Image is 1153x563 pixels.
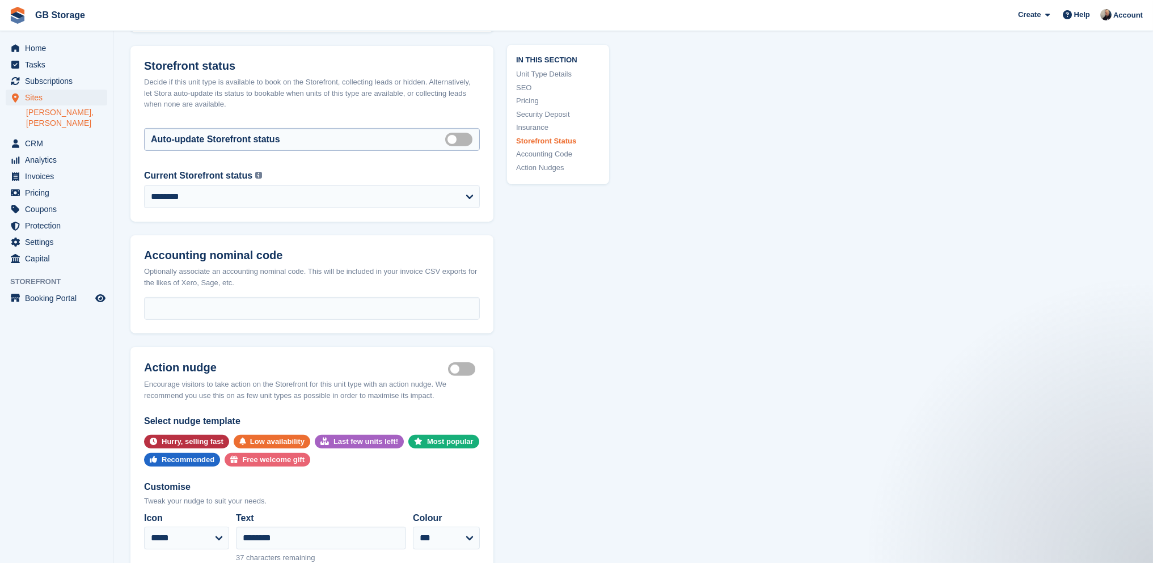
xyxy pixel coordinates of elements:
label: Text [236,511,406,525]
a: Storefront Status [516,135,600,146]
label: Colour [413,511,480,525]
span: Storefront [10,276,113,287]
a: Pricing [516,95,600,107]
span: 37 [236,553,244,562]
button: Free welcome gift [225,453,310,467]
div: Hurry, selling fast [162,435,223,448]
span: Invoices [25,168,93,184]
span: Pricing [25,185,93,201]
a: menu [6,40,107,56]
button: Recommended [144,453,220,467]
div: Customise [144,480,480,494]
a: menu [6,152,107,168]
span: In this section [516,53,600,64]
a: Preview store [94,291,107,305]
a: menu [6,136,107,151]
a: menu [6,90,107,105]
div: Decide if this unit type is available to book on the Storefront, collecting leads or hidden. Alte... [144,77,480,110]
a: Action Nudges [516,162,600,173]
span: Protection [25,218,93,234]
h2: Accounting nominal code [144,249,480,262]
a: menu [6,234,107,250]
img: icon-info-grey-7440780725fd019a000dd9b08b2336e03edf1995a4989e88bcd33f0948082b44.svg [255,172,262,179]
span: Booking Portal [25,290,93,306]
h2: Storefront status [144,60,480,73]
a: menu [6,290,107,306]
span: Tasks [25,57,93,73]
span: Sites [25,90,93,105]
a: menu [6,168,107,184]
a: Insurance [516,122,600,133]
span: Capital [25,251,93,266]
a: menu [6,251,107,266]
label: Auto-update Storefront status [151,133,280,146]
a: Security Deposit [516,108,600,120]
label: Current Storefront status [144,169,252,183]
button: Most popular [408,435,479,448]
a: Unit Type Details [516,69,600,80]
div: Recommended [162,453,214,467]
img: stora-icon-8386f47178a22dfd0bd8f6a31ec36ba5ce8667c1dd55bd0f319d3a0aa187defe.svg [9,7,26,24]
span: Subscriptions [25,73,93,89]
a: [PERSON_NAME], [PERSON_NAME] [26,107,107,129]
button: Low availability [234,435,310,448]
label: Icon [144,511,229,525]
span: characters remaining [246,553,315,562]
span: CRM [25,136,93,151]
a: SEO [516,82,600,93]
div: Encourage visitors to take action on the Storefront for this unit type with an action nudge. We r... [144,379,480,401]
span: Analytics [25,152,93,168]
a: menu [6,57,107,73]
a: menu [6,185,107,201]
a: menu [6,201,107,217]
span: Coupons [25,201,93,217]
a: GB Storage [31,6,90,24]
div: Select nudge template [144,414,480,428]
label: Is active [448,369,480,370]
img: Karl Walker [1100,9,1112,20]
span: Settings [25,234,93,250]
label: Auto manage storefront status [445,138,477,140]
button: Last few units left! [315,435,404,448]
button: Hurry, selling fast [144,435,229,448]
span: Create [1018,9,1041,20]
a: menu [6,73,107,89]
div: Most popular [427,435,474,448]
a: menu [6,218,107,234]
a: Accounting Code [516,149,600,160]
span: Help [1074,9,1090,20]
div: Last few units left! [333,435,398,448]
div: Tweak your nudge to suit your needs. [144,496,480,507]
h2: Action nudge [144,361,448,374]
div: Optionally associate an accounting nominal code. This will be included in your invoice CSV export... [144,266,480,288]
div: Low availability [250,435,305,448]
span: Account [1113,10,1143,21]
div: Free welcome gift [242,453,305,467]
span: Home [25,40,93,56]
